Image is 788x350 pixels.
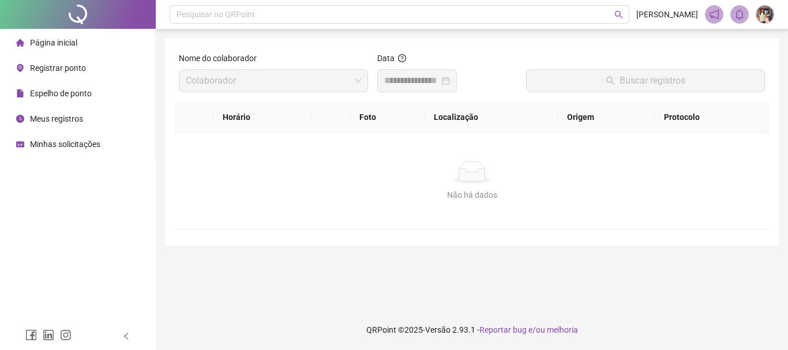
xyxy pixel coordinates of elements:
[179,52,264,65] label: Nome do colaborador
[30,140,100,149] span: Minhas solicitações
[756,6,774,23] img: 90509
[734,9,745,20] span: bell
[60,329,72,341] span: instagram
[709,9,719,20] span: notification
[43,329,54,341] span: linkedin
[526,69,765,92] button: Buscar registros
[16,115,24,123] span: clock-circle
[16,39,24,47] span: home
[398,54,406,62] span: question-circle
[425,325,451,334] span: Versão
[655,101,770,133] th: Protocolo
[156,310,788,350] footer: QRPoint © 2025 - 2.93.1 -
[213,101,312,133] th: Horário
[350,101,425,133] th: Foto
[636,8,698,21] span: [PERSON_NAME]
[30,63,86,73] span: Registrar ponto
[30,38,77,47] span: Página inicial
[16,64,24,72] span: environment
[30,114,83,123] span: Meus registros
[122,332,130,340] span: left
[377,54,395,63] span: Data
[558,101,654,133] th: Origem
[614,10,623,19] span: search
[188,189,756,201] div: Não há dados
[30,89,92,98] span: Espelho de ponto
[16,89,24,97] span: file
[16,140,24,148] span: schedule
[425,101,558,133] th: Localização
[479,325,578,334] span: Reportar bug e/ou melhoria
[25,329,37,341] span: facebook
